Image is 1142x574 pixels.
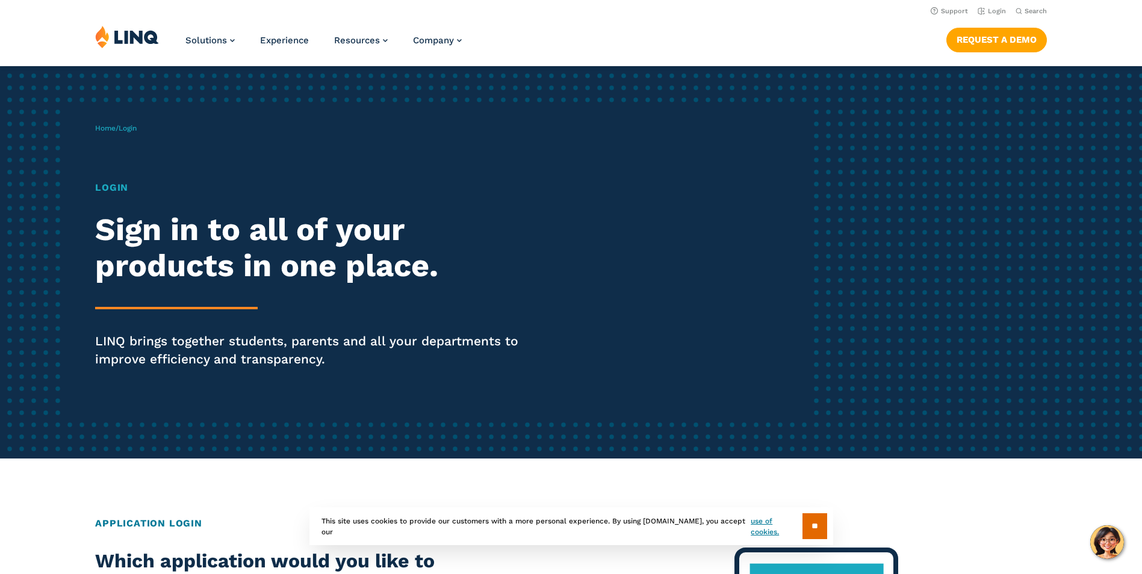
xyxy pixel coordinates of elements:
a: Login [978,7,1006,15]
p: LINQ brings together students, parents and all your departments to improve efficiency and transpa... [95,332,535,368]
nav: Primary Navigation [185,25,462,65]
button: Hello, have a question? Let’s chat. [1090,525,1124,559]
span: Login [119,124,137,132]
nav: Button Navigation [946,25,1047,52]
img: LINQ | K‑12 Software [95,25,159,48]
span: Solutions [185,35,227,46]
span: Company [413,35,454,46]
div: This site uses cookies to provide our customers with a more personal experience. By using [DOMAIN... [309,507,833,545]
a: Company [413,35,462,46]
span: Resources [334,35,380,46]
a: Home [95,124,116,132]
a: Experience [260,35,309,46]
h2: Application Login [95,516,1047,531]
a: Request a Demo [946,28,1047,52]
a: Solutions [185,35,235,46]
h1: Login [95,181,535,195]
a: use of cookies. [751,516,802,537]
a: Support [931,7,968,15]
span: / [95,124,137,132]
button: Open Search Bar [1016,7,1047,16]
span: Search [1025,7,1047,15]
a: Resources [334,35,388,46]
h2: Sign in to all of your products in one place. [95,212,535,284]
